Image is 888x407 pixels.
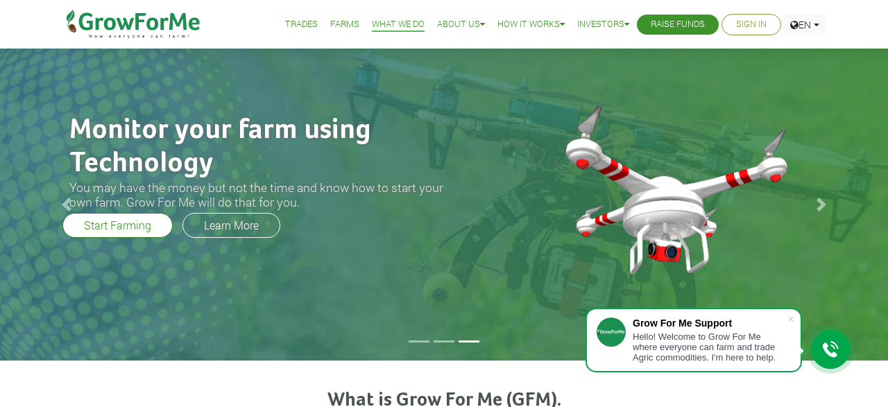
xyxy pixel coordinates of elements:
a: Farms [330,17,359,32]
a: EN [784,14,826,35]
a: Raise Funds [651,17,705,32]
h2: Monitor your farm using Technology [69,114,465,180]
a: Learn More [182,213,280,238]
a: Sign In [736,17,767,32]
div: Hello! Welcome to Grow For Me where everyone can farm and trade Agric commodities. I'm here to help. [633,331,787,363]
h3: You may have the money but not the time and know how to start your own farm. Grow For Me will do ... [69,180,465,209]
a: What We Do [372,17,425,32]
a: Trades [285,17,318,32]
img: growforme image [520,69,829,285]
a: How it Works [497,17,565,32]
div: Grow For Me Support [633,318,787,329]
a: About Us [437,17,485,32]
a: Investors [577,17,629,32]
